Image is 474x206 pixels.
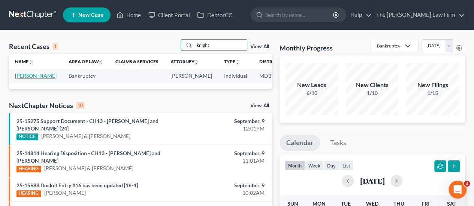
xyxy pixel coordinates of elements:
a: 25-15988 Docket Entry #16 has been updated [16-4] [16,182,138,188]
a: The [PERSON_NAME] Law Firm [372,8,465,22]
div: 1 [52,43,58,50]
a: View All [250,44,269,49]
i: unfold_more [99,60,103,64]
div: September, 9 [187,182,264,189]
h2: [DATE] [360,177,384,185]
button: list [339,160,353,170]
div: 1/10 [346,89,398,97]
div: HEARING [16,190,41,197]
div: 1/15 [406,89,459,97]
div: NextChapter Notices [9,101,85,110]
td: MDB [253,69,290,83]
div: New Filings [406,81,459,89]
span: 2 [464,181,470,187]
span: New Case [78,12,103,18]
div: New Leads [286,81,338,89]
iframe: Intercom live chat [449,181,467,199]
div: 11:01AM [187,157,264,165]
div: 6/10 [286,89,338,97]
a: Nameunfold_more [15,59,33,64]
td: Bankruptcy [63,69,109,83]
i: unfold_more [235,60,240,64]
td: Individual [218,69,253,83]
a: Area of Lawunfold_more [69,59,103,64]
div: New Clients [346,81,398,89]
a: [PERSON_NAME] & [PERSON_NAME] [44,165,133,172]
a: Typeunfold_more [224,59,240,64]
th: Claims & Services [109,54,164,69]
i: unfold_more [28,60,33,64]
input: Search by name... [265,8,334,22]
div: NOTICE [16,133,38,140]
div: 10 [76,102,85,109]
a: Districtunfold_more [259,59,284,64]
a: Attorneyunfold_more [170,59,199,64]
a: [PERSON_NAME] [15,73,57,79]
div: 10:02AM [187,189,264,197]
div: Bankruptcy [377,43,400,49]
div: HEARING [16,166,41,172]
h3: Monthly Progress [280,43,333,52]
div: September, 9 [187,150,264,157]
a: [PERSON_NAME] & [PERSON_NAME] [41,132,130,140]
a: Tasks [323,135,353,151]
button: day [324,160,339,170]
a: Help [347,8,372,22]
a: DebtorCC [193,8,236,22]
input: Search by name... [194,40,247,50]
a: View All [250,103,269,108]
td: [PERSON_NAME] [164,69,218,83]
button: week [305,160,324,170]
a: 25-15275 Support Document - CH13 - [PERSON_NAME] and [PERSON_NAME] [24] [16,118,158,132]
div: 12:01PM [187,125,264,132]
button: month [285,160,305,170]
a: Client Portal [145,8,193,22]
i: unfold_more [194,60,199,64]
a: [PERSON_NAME] [44,189,86,197]
div: Recent Cases [9,42,58,51]
div: September, 9 [187,117,264,125]
a: 25-14814 Hearing Disposition - CH13 - [PERSON_NAME] and [PERSON_NAME] [16,150,160,164]
a: Home [113,8,145,22]
a: Calendar [280,135,320,151]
